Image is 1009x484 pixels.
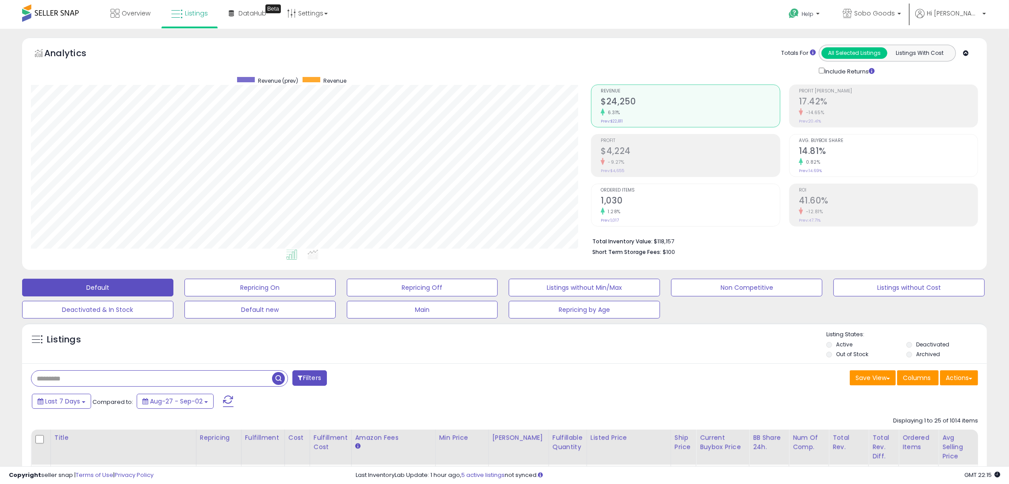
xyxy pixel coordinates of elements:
[964,471,1000,479] span: 2025-09-10 22:15 GMT
[9,471,153,480] div: seller snap | |
[601,89,779,94] span: Revenue
[601,218,619,223] small: Prev: 1,017
[356,471,1000,480] div: Last InventoryLab Update: 1 hour ago, not synced.
[122,9,150,18] span: Overview
[799,218,821,223] small: Prev: 47.71%
[803,159,821,165] small: 0.82%
[347,279,498,296] button: Repricing Off
[601,146,779,158] h2: $4,224
[22,279,173,296] button: Default
[902,433,935,452] div: Ordered Items
[826,330,987,339] p: Listing States:
[137,394,214,409] button: Aug-27 - Sep-02
[927,9,980,18] span: Hi [PERSON_NAME]
[601,196,779,207] h2: 1,030
[782,1,829,29] a: Help
[288,433,306,442] div: Cost
[916,341,949,348] label: Deactivated
[812,66,885,76] div: Include Returns
[605,159,624,165] small: -9.27%
[605,208,621,215] small: 1.28%
[32,394,91,409] button: Last 7 Days
[753,433,785,452] div: BB Share 24h.
[591,433,667,442] div: Listed Price
[439,433,485,442] div: Min Price
[323,77,346,85] span: Revenue
[799,138,978,143] span: Avg. Buybox Share
[897,370,939,385] button: Columns
[552,433,583,452] div: Fulfillable Quantity
[833,433,865,452] div: Total Rev.
[893,417,978,425] div: Displaying 1 to 25 of 1014 items
[238,9,266,18] span: DataHub
[942,433,974,461] div: Avg Selling Price
[22,301,173,319] button: Deactivated & In Stock
[903,373,931,382] span: Columns
[461,471,505,479] a: 5 active listings
[799,146,978,158] h2: 14.81%
[592,248,661,256] b: Short Term Storage Fees:
[150,397,203,406] span: Aug-27 - Sep-02
[314,433,348,452] div: Fulfillment Cost
[601,138,779,143] span: Profit
[92,398,133,406] span: Compared to:
[347,301,498,319] button: Main
[45,397,80,406] span: Last 7 Days
[509,279,660,296] button: Listings without Min/Max
[872,433,895,461] div: Total Rev. Diff.
[54,433,192,442] div: Title
[601,119,623,124] small: Prev: $22,811
[44,47,104,61] h5: Analytics
[675,433,692,452] div: Ship Price
[509,301,660,319] button: Repricing by Age
[185,9,208,18] span: Listings
[915,9,986,29] a: Hi [PERSON_NAME]
[799,188,978,193] span: ROI
[671,279,822,296] button: Non Competitive
[492,433,545,442] div: [PERSON_NAME]
[355,433,432,442] div: Amazon Fees
[47,334,81,346] h5: Listings
[592,235,971,246] li: $118,157
[854,9,895,18] span: Sobo Goods
[799,119,821,124] small: Prev: 20.41%
[916,350,940,358] label: Archived
[781,49,816,58] div: Totals For
[245,433,281,442] div: Fulfillment
[833,279,985,296] button: Listings without Cost
[799,196,978,207] h2: 41.60%
[265,4,281,13] div: Tooltip anchor
[803,109,825,116] small: -14.65%
[799,89,978,94] span: Profit [PERSON_NAME]
[663,248,675,256] span: $100
[9,471,41,479] strong: Copyright
[803,208,823,215] small: -12.81%
[115,471,153,479] a: Privacy Policy
[184,279,336,296] button: Repricing On
[836,341,852,348] label: Active
[592,238,652,245] b: Total Inventory Value:
[799,96,978,108] h2: 17.42%
[76,471,113,479] a: Terms of Use
[940,370,978,385] button: Actions
[700,433,745,452] div: Current Buybox Price
[799,168,822,173] small: Prev: 14.69%
[200,433,238,442] div: Repricing
[850,370,896,385] button: Save View
[605,109,620,116] small: 6.31%
[601,168,624,173] small: Prev: $4,655
[355,442,361,450] small: Amazon Fees.
[601,188,779,193] span: Ordered Items
[258,77,298,85] span: Revenue (prev)
[821,47,887,59] button: All Selected Listings
[793,433,825,452] div: Num of Comp.
[788,8,799,19] i: Get Help
[887,47,953,59] button: Listings With Cost
[802,10,813,18] span: Help
[292,370,327,386] button: Filters
[836,350,868,358] label: Out of Stock
[184,301,336,319] button: Default new
[601,96,779,108] h2: $24,250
